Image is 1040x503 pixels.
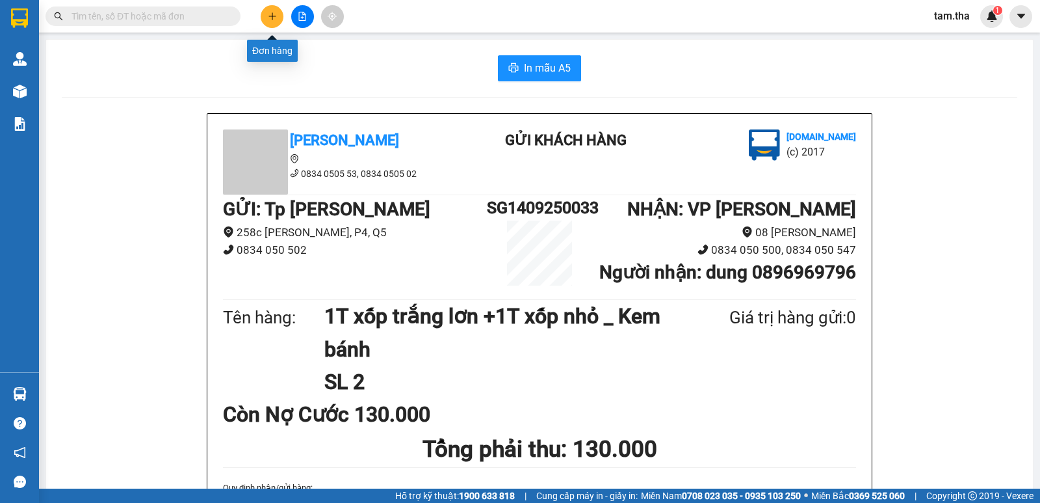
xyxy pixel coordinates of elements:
h1: SL 2 [324,366,666,398]
img: warehouse-icon [13,387,27,401]
span: notification [14,446,26,459]
strong: 1900 633 818 [459,491,515,501]
strong: 0708 023 035 - 0935 103 250 [682,491,801,501]
li: (c) 2017 [786,144,856,160]
span: Hỗ trợ kỹ thuật: [395,489,515,503]
li: 258c [PERSON_NAME], P4, Q5 [223,224,487,241]
img: warehouse-icon [13,52,27,66]
img: icon-new-feature [986,10,998,22]
b: [PERSON_NAME] [16,84,73,145]
span: copyright [968,491,977,500]
li: 0834 0505 53, 0834 0505 02 [223,167,457,181]
b: GỬI : Tp [PERSON_NAME] [223,198,430,220]
h1: 1T xốp trắng lơn +1T xốp nhỏ _ Kem bánh [324,300,666,366]
button: file-add [291,5,314,28]
li: (c) 2017 [109,62,179,78]
span: tam.tha [924,8,980,24]
button: printerIn mẫu A5 [498,55,581,81]
span: Miền Nam [641,489,801,503]
div: Tên hàng: [223,305,324,331]
span: search [54,12,63,21]
span: | [525,489,526,503]
img: logo.jpg [749,129,780,161]
span: ⚪️ [804,493,808,498]
span: environment [742,226,753,238]
div: Giá trị hàng gửi: 0 [666,305,856,331]
span: In mẫu A5 [524,60,571,76]
button: caret-down [1009,5,1032,28]
span: phone [290,169,299,178]
span: file-add [298,12,307,21]
span: caret-down [1015,10,1027,22]
span: 1 [995,6,1000,15]
button: plus [261,5,283,28]
span: Miền Bắc [811,489,905,503]
span: phone [697,244,708,255]
sup: 1 [993,6,1002,15]
li: 0834 050 502 [223,241,487,259]
img: logo-vxr [11,8,28,28]
span: question-circle [14,417,26,429]
img: logo.jpg [141,16,172,48]
img: warehouse-icon [13,85,27,98]
b: [DOMAIN_NAME] [109,49,179,60]
span: plus [268,12,277,21]
b: Gửi khách hàng [80,19,129,80]
button: aim [321,5,344,28]
img: solution-icon [13,117,27,131]
h1: Tổng phải thu: 130.000 [223,431,856,467]
div: Còn Nợ Cước 130.000 [223,398,432,431]
strong: 0369 525 060 [849,491,905,501]
span: printer [508,62,519,75]
span: phone [223,244,234,255]
b: Gửi khách hàng [505,132,627,148]
div: Đơn hàng [247,40,298,62]
span: aim [328,12,337,21]
li: 0834 050 500, 0834 050 547 [592,241,856,259]
span: environment [223,226,234,238]
h1: SG1409250033 [487,195,592,221]
li: 08 [PERSON_NAME] [592,224,856,241]
b: [PERSON_NAME] [290,132,399,148]
b: NHẬN : VP [PERSON_NAME] [627,198,856,220]
b: Người nhận : dung 0896969796 [599,262,856,283]
input: Tìm tên, số ĐT hoặc mã đơn [71,9,225,23]
b: [DOMAIN_NAME] [786,131,856,142]
span: message [14,476,26,488]
span: Cung cấp máy in - giấy in: [536,489,638,503]
span: environment [290,154,299,163]
span: | [915,489,916,503]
